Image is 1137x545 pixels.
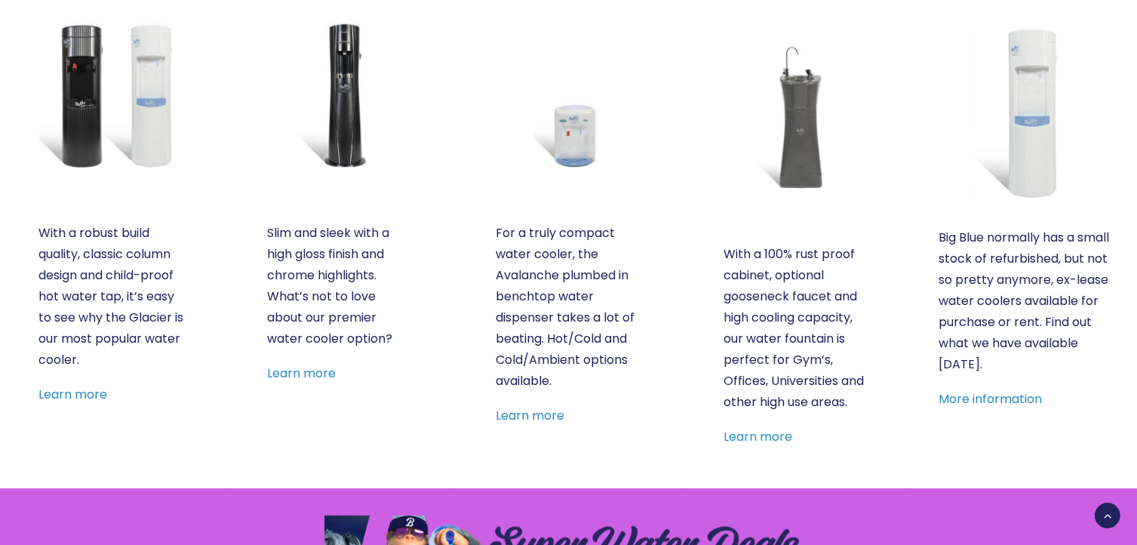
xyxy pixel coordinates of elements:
p: With a 100% rust proof cabinet, optional gooseneck faucet and high cooling capacity, our water fo... [724,244,870,413]
a: More information [939,390,1042,408]
a: Learn more [39,386,108,403]
p: Big Blue normally has a small stock of refurbished, but not so pretty anymore, ex-lease water coo... [939,227,1112,375]
p: With a robust build quality, classic column design and child-proof hot water tap, it’s easy to se... [39,223,186,371]
a: Learn more [267,365,336,382]
a: Glacier White or Black [39,22,186,168]
a: Learn more [496,407,564,424]
a: Learn more [724,428,792,445]
p: Slim and sleek with a high gloss finish and chrome highlights. What’s not to love about our premi... [267,223,413,349]
a: Fountain [724,43,870,189]
iframe: Chatbot [1037,445,1116,524]
p: For a truly compact water cooler, the Avalanche plumbed in benchtop water dispenser takes a lot o... [496,223,642,392]
a: Avalanche [496,22,642,168]
a: Refurbished [939,26,1112,200]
